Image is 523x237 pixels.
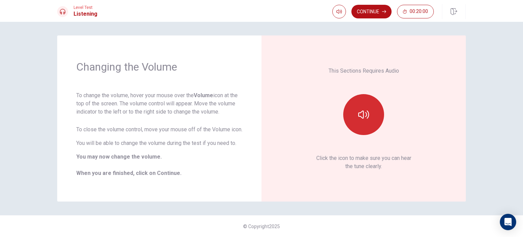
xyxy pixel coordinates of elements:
span: © Copyright 2025 [243,224,280,229]
div: Open Intercom Messenger [500,214,516,230]
span: 00:20:00 [410,9,428,14]
button: Continue [351,5,392,18]
strong: Volume [194,92,213,99]
p: This Sections Requires Audio [329,67,399,75]
h1: Listening [74,10,97,18]
h1: Changing the Volume [76,60,242,74]
p: To close the volume control, move your mouse off of the Volume icon. [76,125,242,134]
span: Level Test [74,5,97,10]
button: 00:20:00 [397,5,434,18]
p: Click the icon to make sure you can hear the tune clearly. [316,154,411,171]
p: To change the volume, hover your mouse over the icon at the top of the screen. The volume control... [76,91,242,116]
p: You will be able to change the volume during the test if you need to. [76,139,242,147]
b: You may now change the volume. When you are finished, click on Continue. [76,153,181,176]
